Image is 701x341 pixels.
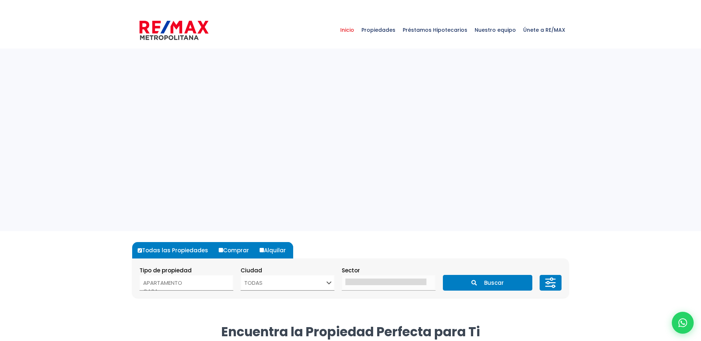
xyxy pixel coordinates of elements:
a: Inicio [337,12,358,48]
input: Alquilar [260,248,264,252]
a: Préstamos Hipotecarios [399,12,471,48]
span: Inicio [337,19,358,41]
option: APARTAMENTO [143,279,224,287]
input: Todas las Propiedades [138,248,142,253]
label: Alquilar [258,242,293,258]
a: Propiedades [358,12,399,48]
button: Buscar [443,275,532,291]
a: Nuestro equipo [471,12,520,48]
a: RE/MAX Metropolitana [139,12,208,48]
span: Tipo de propiedad [139,267,192,274]
input: Comprar [219,248,223,252]
label: Todas las Propiedades [136,242,215,258]
label: Comprar [217,242,256,258]
strong: Encuentra la Propiedad Perfecta para Ti [221,323,480,341]
span: Únete a RE/MAX [520,19,569,41]
span: Sector [342,267,360,274]
span: Préstamos Hipotecarios [399,19,471,41]
span: Ciudad [241,267,262,274]
option: CASA [143,287,224,295]
a: Únete a RE/MAX [520,12,569,48]
span: Nuestro equipo [471,19,520,41]
span: Propiedades [358,19,399,41]
img: remax-metropolitana-logo [139,19,208,41]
